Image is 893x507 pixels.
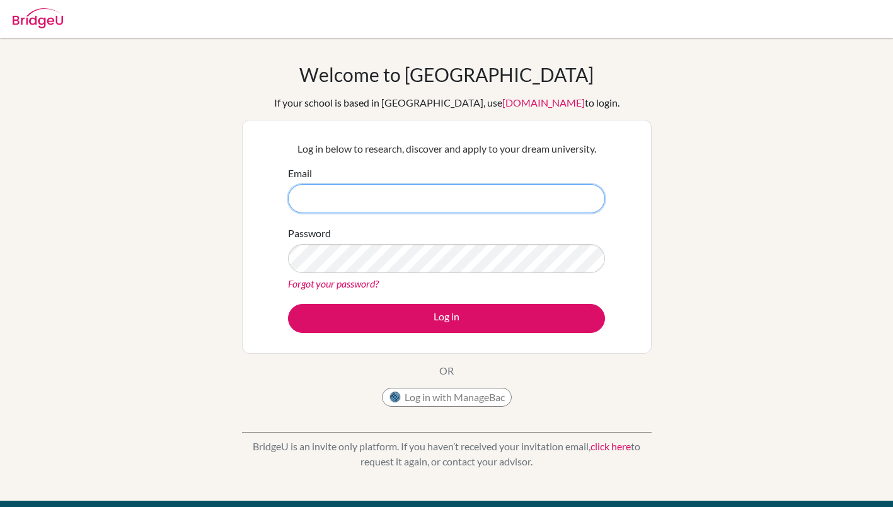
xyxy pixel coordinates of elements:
h1: Welcome to [GEOGRAPHIC_DATA] [299,63,594,86]
button: Log in [288,304,605,333]
div: If your school is based in [GEOGRAPHIC_DATA], use to login. [274,95,619,110]
a: [DOMAIN_NAME] [502,96,585,108]
img: Bridge-U [13,8,63,28]
label: Password [288,226,331,241]
a: click here [591,440,631,452]
p: OR [439,363,454,378]
p: BridgeU is an invite only platform. If you haven’t received your invitation email, to request it ... [242,439,652,469]
button: Log in with ManageBac [382,388,512,407]
label: Email [288,166,312,181]
a: Forgot your password? [288,277,379,289]
p: Log in below to research, discover and apply to your dream university. [288,141,605,156]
